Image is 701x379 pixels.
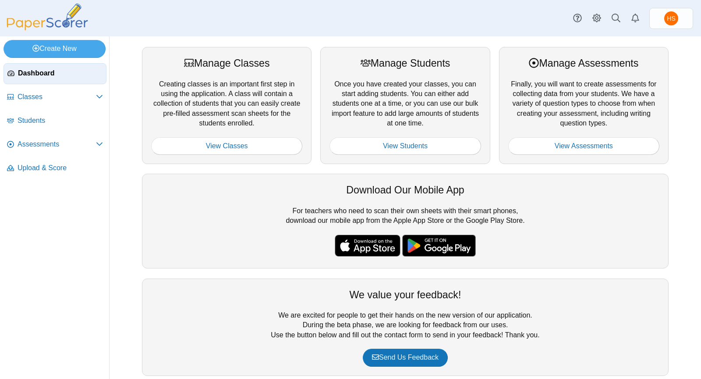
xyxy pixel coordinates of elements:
[4,87,106,108] a: Classes
[4,24,91,32] a: PaperScorer
[664,11,678,25] span: Howard Stanger
[4,111,106,132] a: Students
[329,137,481,155] a: View Students
[320,47,490,164] div: Once you have created your classes, you can start adding students. You can either add students on...
[4,63,106,84] a: Dashboard
[151,137,302,155] a: View Classes
[4,4,91,30] img: PaperScorer
[667,15,675,21] span: Howard Stanger
[649,8,693,29] a: Howard Stanger
[18,92,96,102] span: Classes
[18,116,103,125] span: Students
[508,56,659,70] div: Manage Assessments
[363,349,448,366] a: Send Us Feedback
[508,137,659,155] a: View Assessments
[142,279,669,376] div: We are excited for people to get their hands on the new version of our application. During the be...
[142,47,312,164] div: Creating classes is an important first step in using the application. A class will contain a coll...
[151,288,659,302] div: We value your feedback!
[151,183,659,197] div: Download Our Mobile App
[402,235,476,257] img: google-play-badge.png
[335,235,400,257] img: apple-store-badge.svg
[499,47,669,164] div: Finally, you will want to create assessments for collecting data from your students. We have a va...
[4,158,106,179] a: Upload & Score
[18,68,103,78] span: Dashboard
[18,163,103,173] span: Upload & Score
[4,134,106,155] a: Assessments
[4,40,106,57] a: Create New
[151,56,302,70] div: Manage Classes
[329,56,481,70] div: Manage Students
[372,354,439,361] span: Send Us Feedback
[626,9,645,28] a: Alerts
[18,139,96,149] span: Assessments
[142,174,669,268] div: For teachers who need to scan their own sheets with their smart phones, download our mobile app f...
